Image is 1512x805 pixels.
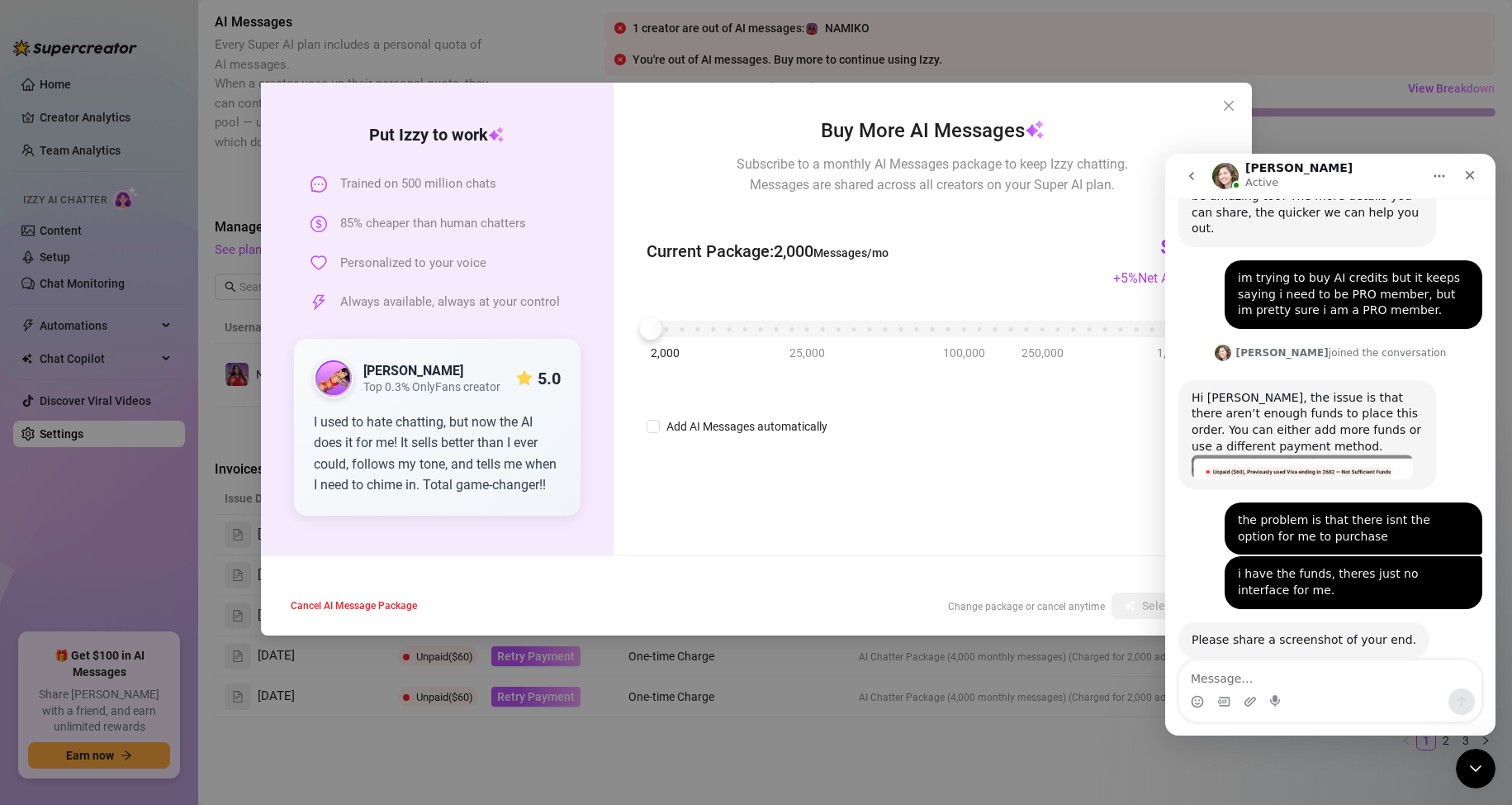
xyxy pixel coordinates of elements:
[942,344,984,362] span: 100,000
[1138,268,1219,288] div: Net AI Sales
[1157,344,1215,362] span: 1,000,000+
[666,417,827,436] div: Add AI Messages automatically
[813,246,888,260] span: Messages/mo
[310,216,327,232] span: dollar
[646,239,888,264] span: Current Package : 2,000
[340,174,496,194] span: Trained on 500 million chats
[363,380,500,394] span: Top 0.3% OnlyFans creator
[310,176,327,193] span: message
[1113,270,1219,286] span: + 5 %
[314,412,561,496] div: I used to hate chatting, but now the AI does it for me! It sells better than I ever could, follow...
[820,116,1044,147] span: Buy More AI Messages
[1222,99,1235,112] span: close
[1165,154,1495,736] iframe: Intercom live chat
[340,293,560,312] span: Always available, always at your control
[277,593,430,619] button: Cancel AI Message Package
[310,255,327,271] span: heart
[789,344,824,362] span: 25,000
[1216,93,1242,119] button: Close
[291,600,417,612] span: Cancel AI Message Package
[1456,749,1495,788] iframe: Intercom live chat
[1160,235,1219,261] h3: $60
[1111,593,1235,619] button: Select Package
[340,254,486,274] span: Personalized to your voice
[369,125,505,145] strong: Put Izzy to work
[310,294,327,311] span: thunderbolt
[1021,344,1063,362] span: 250,000
[340,214,526,234] span: 85% cheaper than human chatters
[363,363,463,379] strong: [PERSON_NAME]
[948,601,1105,612] span: Change package or cancel anytime
[515,370,532,387] span: star
[1216,99,1242,112] span: Close
[650,344,679,362] span: 2,000
[315,360,352,397] img: public
[537,369,560,388] strong: 5.0
[737,154,1128,195] span: Subscribe to a monthly AI Messages package to keep Izzy chatting. Messages are shared across all ...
